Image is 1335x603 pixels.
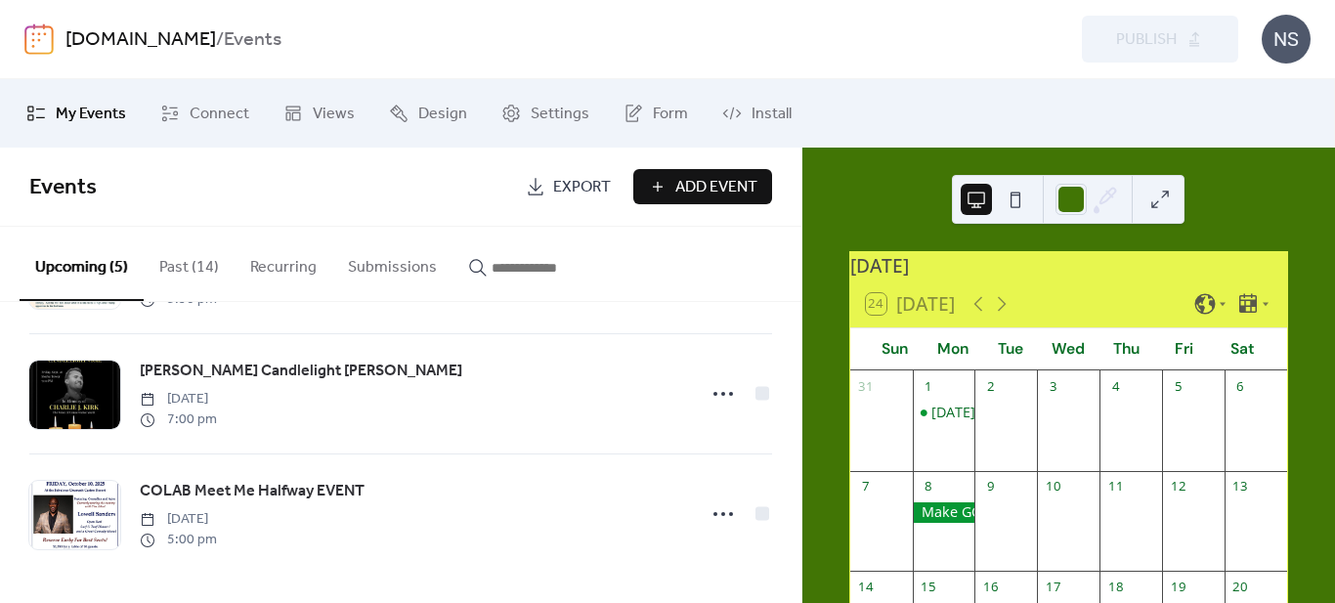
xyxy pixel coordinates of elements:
[1231,478,1249,495] div: 13
[418,103,467,126] span: Design
[920,377,937,395] div: 1
[487,87,604,140] a: Settings
[609,87,703,140] a: Form
[1231,578,1249,595] div: 20
[216,22,224,59] b: /
[708,87,806,140] a: Install
[857,578,875,595] div: 14
[1045,478,1062,495] div: 10
[850,252,1287,280] div: [DATE]
[857,377,875,395] div: 31
[1231,377,1249,395] div: 6
[1098,328,1155,370] div: Thu
[1106,377,1124,395] div: 4
[633,169,772,204] button: Add Event
[140,530,217,550] span: 5:00 pm
[553,176,611,199] span: Export
[144,227,235,299] button: Past (14)
[12,87,141,140] a: My Events
[1169,377,1186,395] div: 5
[531,103,589,126] span: Settings
[65,22,216,59] a: [DOMAIN_NAME]
[752,103,792,126] span: Install
[913,403,975,422] div: Labor Day Trump-Reagan Republican Picnic
[20,227,144,301] button: Upcoming (5)
[224,22,281,59] b: Events
[920,478,937,495] div: 8
[140,409,217,430] span: 7:00 pm
[140,360,462,383] span: [PERSON_NAME] Candlelight [PERSON_NAME]
[1155,328,1213,370] div: Fri
[235,227,332,299] button: Recurring
[1169,478,1186,495] div: 12
[140,389,217,409] span: [DATE]
[866,328,924,370] div: Sun
[931,403,1211,422] div: [DATE] [PERSON_NAME] Republican Picnic
[140,480,365,503] span: COLAB Meet Me Halfway EVENT
[1106,578,1124,595] div: 18
[857,478,875,495] div: 7
[920,578,937,595] div: 15
[140,359,462,384] a: [PERSON_NAME] Candlelight [PERSON_NAME]
[982,578,1000,595] div: 16
[1045,578,1062,595] div: 17
[1262,15,1311,64] div: NS
[140,509,217,530] span: [DATE]
[675,176,757,199] span: Add Event
[190,103,249,126] span: Connect
[1040,328,1098,370] div: Wed
[653,103,688,126] span: Form
[982,377,1000,395] div: 2
[332,227,452,299] button: Submissions
[269,87,369,140] a: Views
[24,23,54,55] img: logo
[56,103,126,126] span: My Events
[313,103,355,126] span: Views
[146,87,264,140] a: Connect
[1169,578,1186,595] div: 19
[374,87,482,140] a: Design
[1106,478,1124,495] div: 11
[982,478,1000,495] div: 9
[1045,377,1062,395] div: 3
[511,169,625,204] a: Export
[1214,328,1271,370] div: Sat
[140,479,365,504] a: COLAB Meet Me Halfway EVENT
[981,328,1039,370] div: Tue
[29,166,97,209] span: Events
[913,502,975,522] div: Make GOLF Great Again Spanish Hills Country Club, Camarillo
[924,328,981,370] div: Mon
